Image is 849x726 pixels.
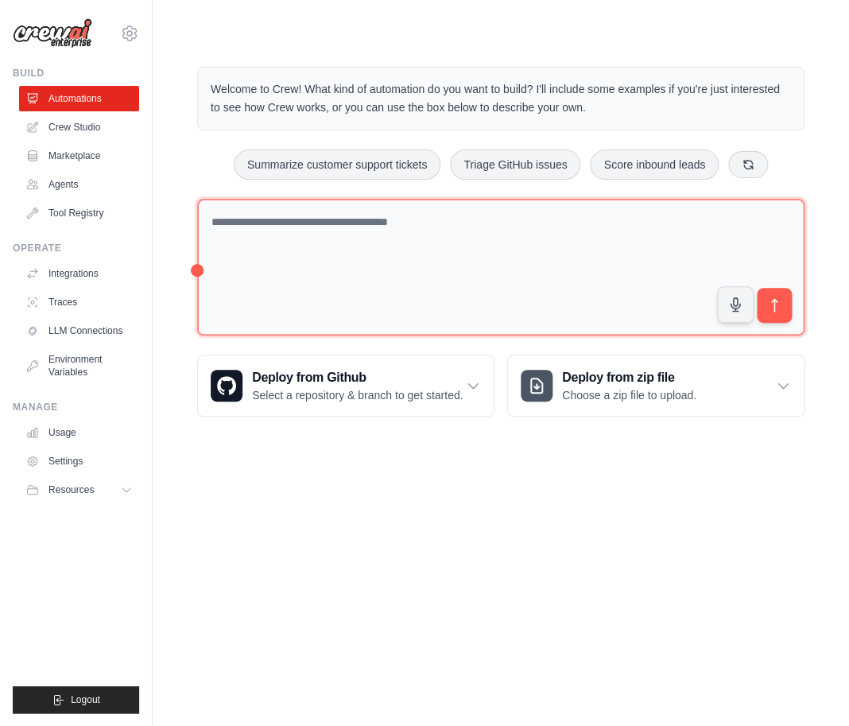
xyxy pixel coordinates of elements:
p: Choose a zip file to upload. [562,387,696,403]
button: Summarize customer support tickets [234,149,440,180]
a: Agents [19,172,139,197]
div: Operate [13,242,139,254]
a: Usage [19,420,139,445]
h3: Deploy from Github [252,368,463,387]
a: Crew Studio [19,115,139,140]
p: Welcome to Crew! What kind of automation do you want to build? I'll include some examples if you'... [211,80,791,117]
a: Tool Registry [19,200,139,226]
div: Manage [13,401,139,413]
p: Select a repository & branch to get started. [252,387,463,403]
div: Build [13,67,139,80]
a: Settings [19,448,139,474]
span: Logout [71,693,100,706]
a: Traces [19,289,139,315]
img: Logo [13,18,92,49]
a: LLM Connections [19,318,139,344]
a: Environment Variables [19,347,139,385]
button: Score inbound leads [590,149,719,180]
button: Resources [19,477,139,503]
h3: Deploy from zip file [562,368,696,387]
a: Marketplace [19,143,139,169]
a: Integrations [19,261,139,286]
button: Triage GitHub issues [450,149,580,180]
button: Logout [13,686,139,713]
a: Automations [19,86,139,111]
span: Resources [48,483,94,496]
